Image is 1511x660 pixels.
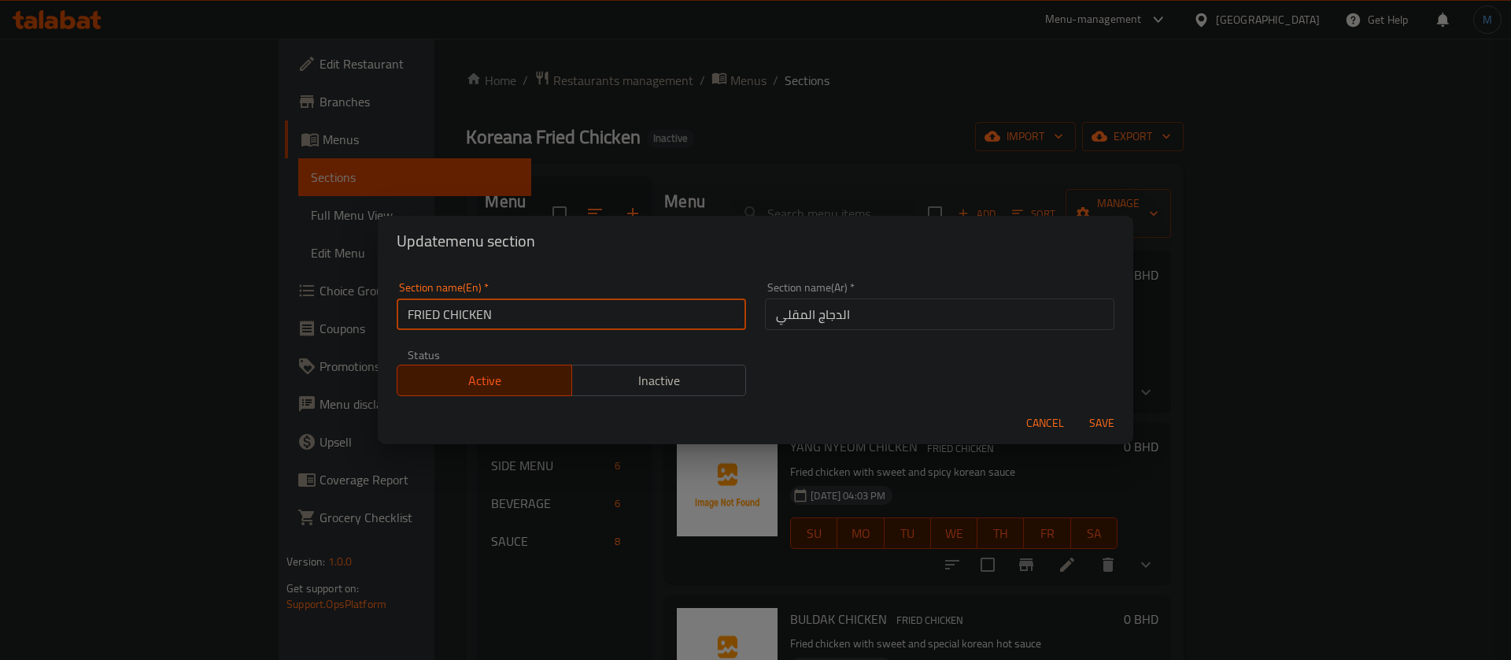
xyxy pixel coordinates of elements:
[1083,413,1121,433] span: Save
[404,369,566,392] span: Active
[397,298,746,330] input: Please enter section name(en)
[578,369,741,392] span: Inactive
[765,298,1114,330] input: Please enter section name(ar)
[1020,409,1070,438] button: Cancel
[397,365,572,396] button: Active
[397,228,1114,254] h2: Update menu section
[1077,409,1127,438] button: Save
[571,365,747,396] button: Inactive
[1026,413,1064,433] span: Cancel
